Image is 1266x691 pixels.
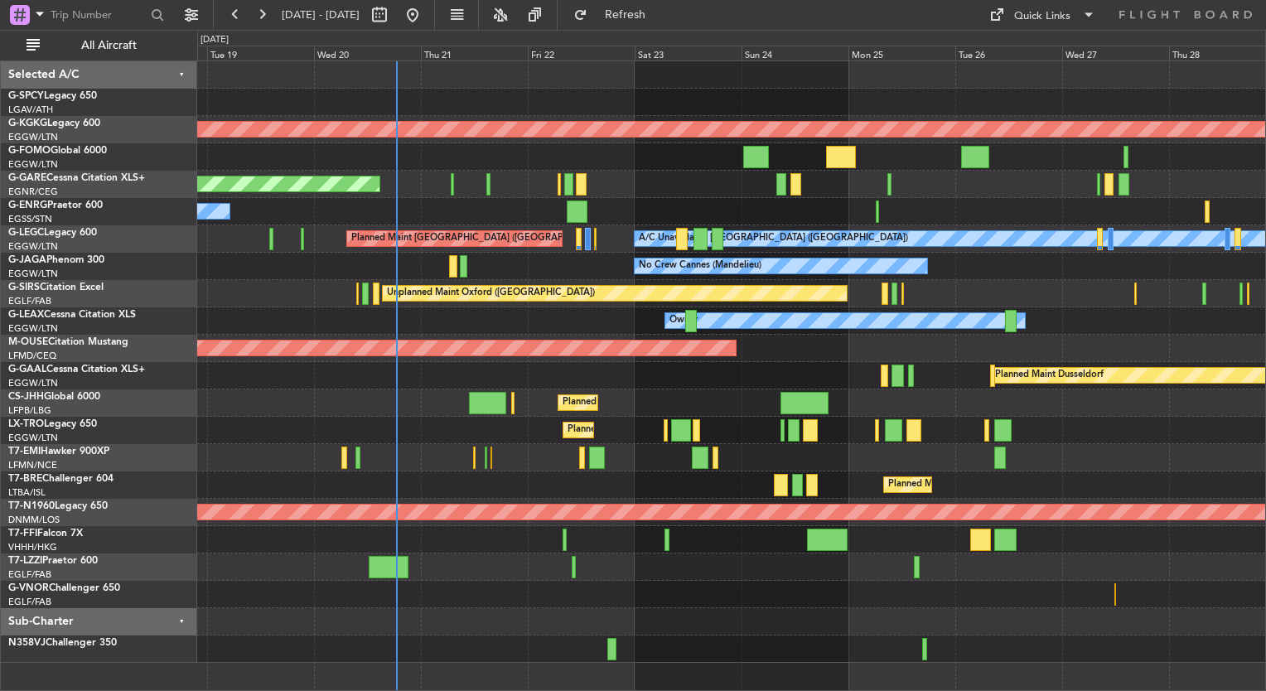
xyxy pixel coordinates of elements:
a: LTBA/ISL [8,486,46,499]
a: G-GARECessna Citation XLS+ [8,173,145,183]
a: N358VJChallenger 350 [8,638,117,648]
div: Planned Maint [GEOGRAPHIC_DATA] ([GEOGRAPHIC_DATA]) [563,390,824,415]
button: All Aircraft [18,32,180,59]
div: Tue 19 [207,46,314,60]
span: CS-JHH [8,392,44,402]
a: LFPB/LBG [8,404,51,417]
a: LFMN/NCE [8,459,57,471]
span: M-OUSE [8,337,48,347]
span: G-LEAX [8,310,44,320]
div: Owner [669,308,698,333]
a: T7-BREChallenger 604 [8,474,114,484]
a: EGGW/LTN [8,377,58,389]
span: G-FOMO [8,146,51,156]
a: G-LEGCLegacy 600 [8,228,97,238]
button: Quick Links [981,2,1104,28]
div: A/C Unavailable [GEOGRAPHIC_DATA] ([GEOGRAPHIC_DATA]) [639,226,908,251]
span: G-ENRG [8,201,47,210]
a: EGGW/LTN [8,322,58,335]
div: Thu 21 [421,46,528,60]
span: T7-BRE [8,474,42,484]
span: [DATE] - [DATE] [282,7,360,22]
span: G-KGKG [8,118,47,128]
a: VHHH/HKG [8,541,57,553]
span: G-SPCY [8,91,44,101]
div: Planned Maint Dusseldorf [995,363,1104,388]
a: T7-LZZIPraetor 600 [8,556,98,566]
div: Sun 24 [742,46,848,60]
a: EGGW/LTN [8,268,58,280]
a: EGGW/LTN [8,240,58,253]
a: G-ENRGPraetor 600 [8,201,103,210]
div: No Crew Cannes (Mandelieu) [639,254,761,278]
span: All Aircraft [43,40,175,51]
a: G-SPCYLegacy 650 [8,91,97,101]
span: G-GAAL [8,365,46,374]
a: T7-N1960Legacy 650 [8,501,108,511]
div: [DATE] [201,33,229,47]
a: EGGW/LTN [8,158,58,171]
span: T7-LZZI [8,556,42,566]
span: G-VNOR [8,583,49,593]
span: T7-EMI [8,447,41,457]
a: G-VNORChallenger 650 [8,583,120,593]
a: G-SIRSCitation Excel [8,283,104,292]
div: Planned Maint [GEOGRAPHIC_DATA] ([GEOGRAPHIC_DATA]) [888,472,1149,497]
a: EGGW/LTN [8,432,58,444]
div: Quick Links [1014,8,1070,25]
span: N358VJ [8,638,46,648]
a: CS-JHHGlobal 6000 [8,392,100,402]
a: DNMM/LOS [8,514,60,526]
span: G-JAGA [8,255,46,265]
a: T7-FFIFalcon 7X [8,529,83,539]
span: Refresh [591,9,660,21]
input: Trip Number [51,2,146,27]
a: M-OUSECitation Mustang [8,337,128,347]
div: Mon 25 [848,46,955,60]
a: EGNR/CEG [8,186,58,198]
div: Wed 27 [1062,46,1169,60]
span: G-GARE [8,173,46,183]
div: Fri 22 [528,46,635,60]
span: LX-TRO [8,419,44,429]
a: EGGW/LTN [8,131,58,143]
span: G-LEGC [8,228,44,238]
div: Sat 23 [635,46,742,60]
a: G-KGKGLegacy 600 [8,118,100,128]
a: G-LEAXCessna Citation XLS [8,310,136,320]
div: Planned Maint [GEOGRAPHIC_DATA] ([GEOGRAPHIC_DATA]) [568,418,829,442]
div: Planned Maint [GEOGRAPHIC_DATA] ([GEOGRAPHIC_DATA]) [351,226,612,251]
a: G-JAGAPhenom 300 [8,255,104,265]
span: T7-FFI [8,529,37,539]
a: EGLF/FAB [8,295,51,307]
a: EGLF/FAB [8,596,51,608]
span: G-SIRS [8,283,40,292]
button: Refresh [566,2,665,28]
a: LFMD/CEQ [8,350,56,362]
a: LX-TROLegacy 650 [8,419,97,429]
div: Tue 26 [955,46,1062,60]
a: EGLF/FAB [8,568,51,581]
div: Wed 20 [314,46,421,60]
div: Unplanned Maint Oxford ([GEOGRAPHIC_DATA]) [387,281,595,306]
a: G-GAALCessna Citation XLS+ [8,365,145,374]
a: EGSS/STN [8,213,52,225]
a: LGAV/ATH [8,104,53,116]
span: T7-N1960 [8,501,55,511]
a: T7-EMIHawker 900XP [8,447,109,457]
a: G-FOMOGlobal 6000 [8,146,107,156]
